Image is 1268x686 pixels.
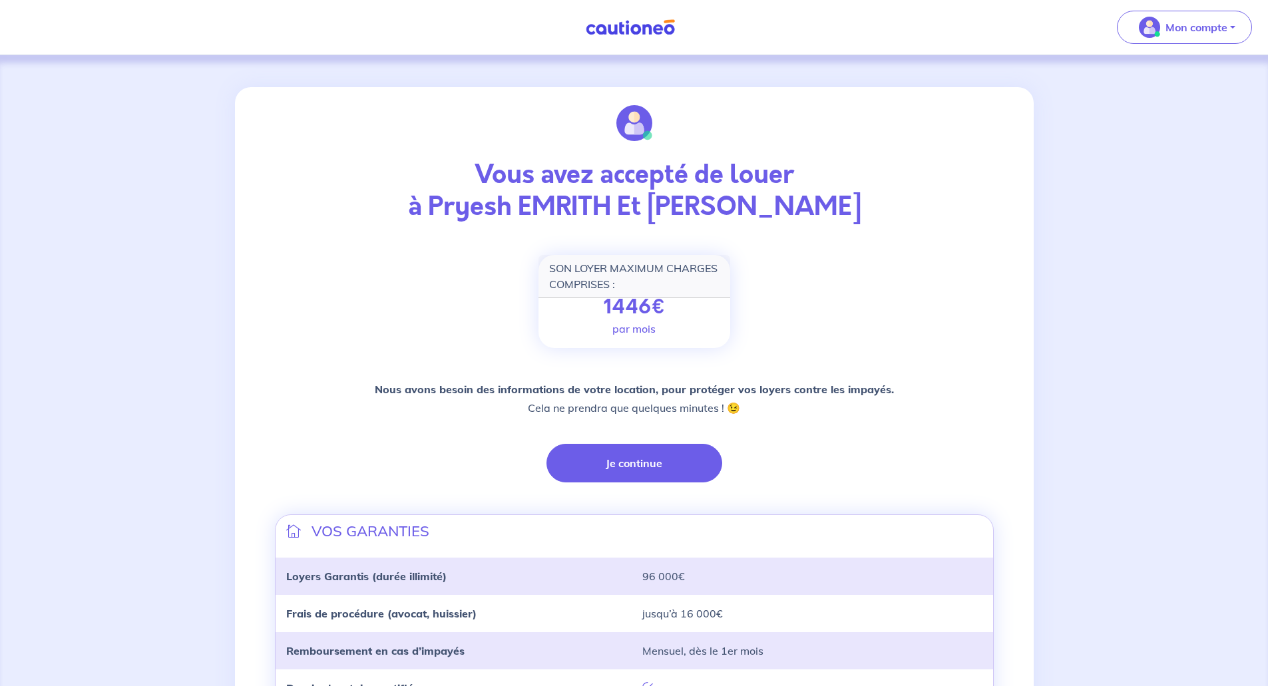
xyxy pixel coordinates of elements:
[286,644,465,657] strong: Remboursement en cas d’impayés
[546,444,722,482] button: Je continue
[286,570,447,583] strong: Loyers Garantis (durée illimité)
[375,380,894,417] p: Cela ne prendra que quelques minutes ! 😉
[275,159,994,223] p: Vous avez accepté de louer à Pryesh EMRITH Et [PERSON_NAME]
[642,605,982,621] p: jusqu’à 16 000€
[375,383,894,396] strong: Nous avons besoin des informations de votre location, pour protéger vos loyers contre les impayés.
[642,643,982,659] p: Mensuel, dès le 1er mois
[603,295,665,319] p: 1446
[1139,17,1160,38] img: illu_account_valid_menu.svg
[1117,11,1252,44] button: illu_account_valid_menu.svgMon compte
[642,568,982,584] p: 96 000€
[286,607,477,620] strong: Frais de procédure (avocat, huissier)
[616,105,652,141] img: illu_account_valid.svg
[651,292,665,321] span: €
[612,321,656,337] p: par mois
[1165,19,1227,35] p: Mon compte
[580,19,680,36] img: Cautioneo
[538,255,730,298] div: SON LOYER MAXIMUM CHARGES COMPRISES :
[312,520,429,542] p: VOS GARANTIES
